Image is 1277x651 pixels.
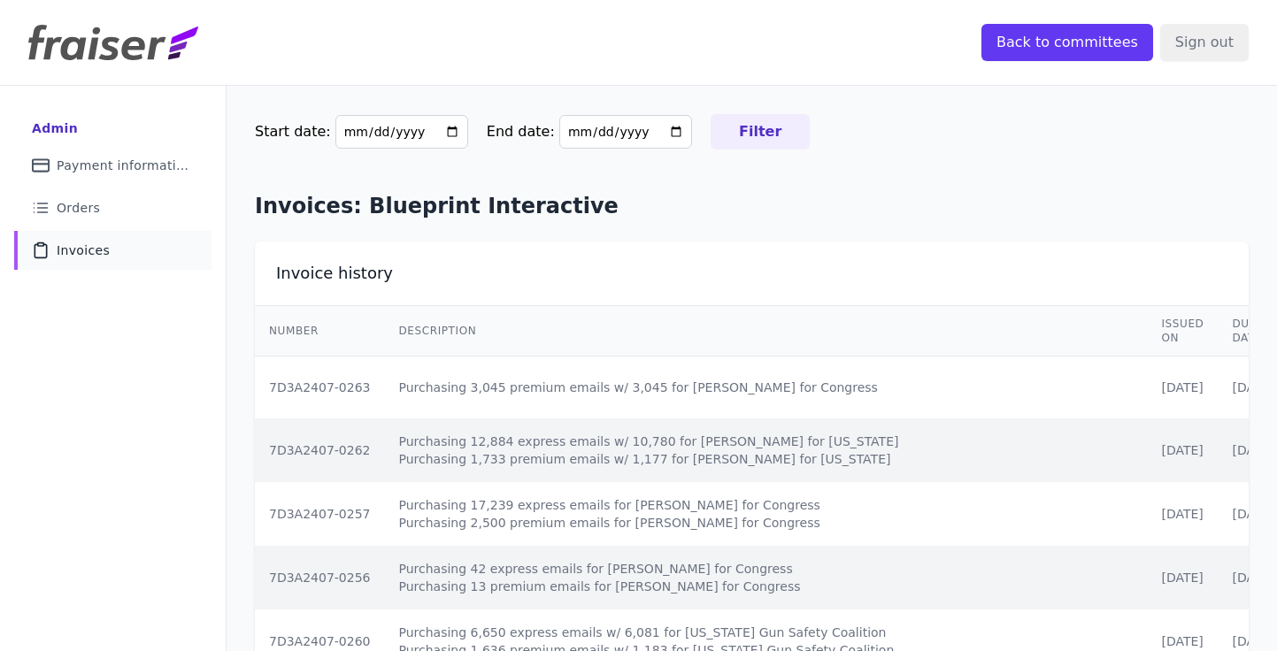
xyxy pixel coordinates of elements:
[255,482,384,546] td: 7D3A2407-0257
[1147,546,1218,609] td: [DATE]
[384,482,1147,546] td: Purchasing 17,239 express emails for [PERSON_NAME] for Congress Purchasing 2,500 premium emails f...
[14,231,212,270] a: Invoices
[255,306,384,356] th: Number
[487,123,555,140] label: End date:
[14,188,212,227] a: Orders
[255,123,331,140] label: Start date:
[384,418,1147,482] td: Purchasing 12,884 express emails w/ 10,780 for [PERSON_NAME] for [US_STATE] Purchasing 1,733 prem...
[1147,482,1218,546] td: [DATE]
[255,192,1249,220] h1: Invoices: Blueprint Interactive
[1147,356,1218,419] td: [DATE]
[1147,418,1218,482] td: [DATE]
[384,546,1147,609] td: Purchasing 42 express emails for [PERSON_NAME] for Congress Purchasing 13 premium emails for [PER...
[255,546,384,609] td: 7D3A2407-0256
[384,306,1147,356] th: Description
[711,114,810,149] input: Filter
[384,356,1147,419] td: Purchasing 3,045 premium emails w/ 3,045 for [PERSON_NAME] for Congress
[255,356,384,419] td: 7D3A2407-0263
[57,199,100,217] span: Orders
[28,25,198,60] img: Fraiser Logo
[57,241,110,259] span: Invoices
[14,146,212,185] a: Payment information
[57,157,190,174] span: Payment information
[276,263,393,284] h2: Invoice history
[255,418,384,482] td: 7D3A2407-0262
[32,119,78,137] div: Admin
[981,24,1153,61] input: Back to committees
[1147,306,1218,356] th: Issued on
[1160,24,1249,61] input: Sign out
